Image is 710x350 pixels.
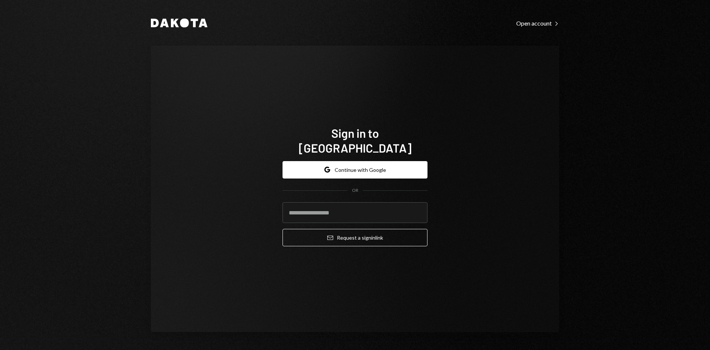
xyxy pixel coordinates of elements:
button: Request a signinlink [283,229,427,246]
a: Open account [516,19,559,27]
h1: Sign in to [GEOGRAPHIC_DATA] [283,126,427,155]
div: OR [352,187,358,194]
button: Continue with Google [283,161,427,179]
div: Open account [516,20,559,27]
